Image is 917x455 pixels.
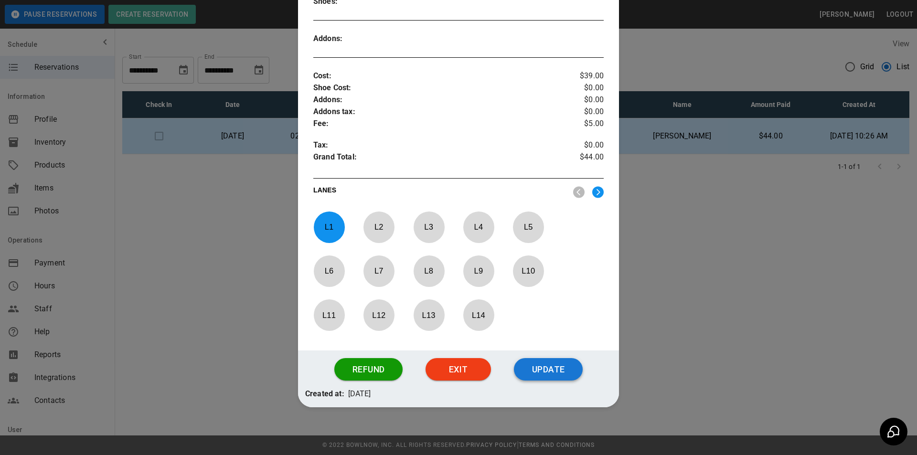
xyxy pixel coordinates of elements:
p: L 10 [512,260,544,282]
p: Fee : [313,118,555,130]
p: L 4 [463,216,494,238]
p: Shoe Cost : [313,82,555,94]
p: Addons : [313,33,386,45]
p: LANES [313,185,565,199]
p: $39.00 [555,70,604,82]
p: Addons tax : [313,106,555,118]
p: L 12 [363,304,395,326]
p: $0.00 [555,139,604,151]
p: $0.00 [555,94,604,106]
img: right.svg [592,186,604,198]
p: L 8 [413,260,445,282]
p: L 5 [512,216,544,238]
p: $44.00 [555,151,604,166]
p: L 2 [363,216,395,238]
button: Update [514,358,583,381]
p: $0.00 [555,82,604,94]
p: L 6 [313,260,345,282]
p: Addons : [313,94,555,106]
p: Grand Total : [313,151,555,166]
p: L 7 [363,260,395,282]
p: [DATE] [348,388,371,400]
p: L 14 [463,304,494,326]
img: nav_left.svg [573,186,585,198]
p: L 3 [413,216,445,238]
p: L 13 [413,304,445,326]
p: Created at: [305,388,344,400]
p: L 1 [313,216,345,238]
p: $5.00 [555,118,604,130]
p: Cost : [313,70,555,82]
p: L 9 [463,260,494,282]
p: Tax : [313,139,555,151]
button: Refund [334,358,403,381]
p: $0.00 [555,106,604,118]
button: Exit [426,358,491,381]
p: L 11 [313,304,345,326]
